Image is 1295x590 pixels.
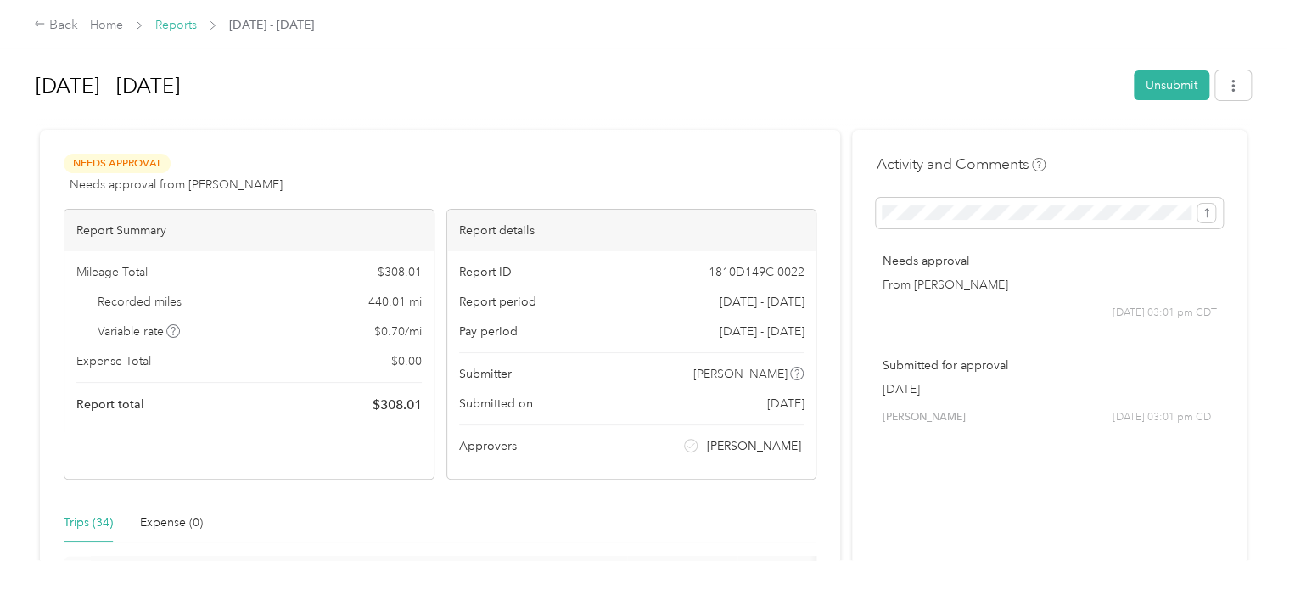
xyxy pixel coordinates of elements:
[882,357,1217,374] p: Submitted for approval
[876,154,1046,175] h4: Activity and Comments
[459,395,533,413] span: Submitted on
[70,176,283,194] span: Needs approval from [PERSON_NAME]
[459,365,512,383] span: Submitter
[98,323,181,340] span: Variable rate
[882,410,965,425] span: [PERSON_NAME]
[76,396,144,413] span: Report total
[64,514,113,532] div: Trips (34)
[1200,495,1295,590] iframe: Everlance-gr Chat Button Frame
[882,252,1217,270] p: Needs approval
[229,16,314,34] span: [DATE] - [DATE]
[64,154,171,173] span: Needs Approval
[882,380,1217,398] p: [DATE]
[1113,306,1217,321] span: [DATE] 03:01 pm CDT
[882,276,1217,294] p: From [PERSON_NAME]
[374,323,422,340] span: $ 0.70 / mi
[1134,70,1209,100] button: Unsubmit
[90,18,123,32] a: Home
[459,293,536,311] span: Report period
[368,293,422,311] span: 440.01 mi
[766,395,804,413] span: [DATE]
[459,263,512,281] span: Report ID
[707,437,801,455] span: [PERSON_NAME]
[36,65,1122,106] h1: Sep 1 - 30, 2025
[378,263,422,281] span: $ 308.01
[708,263,804,281] span: 1810D149C-0022
[76,263,148,281] span: Mileage Total
[459,437,517,455] span: Approvers
[76,352,151,370] span: Expense Total
[98,293,182,311] span: Recorded miles
[373,395,422,415] span: $ 308.01
[693,365,788,383] span: [PERSON_NAME]
[719,323,804,340] span: [DATE] - [DATE]
[447,210,816,251] div: Report details
[34,15,78,36] div: Back
[459,323,518,340] span: Pay period
[719,293,804,311] span: [DATE] - [DATE]
[64,210,434,251] div: Report Summary
[140,514,203,532] div: Expense (0)
[155,18,197,32] a: Reports
[391,352,422,370] span: $ 0.00
[1113,410,1217,425] span: [DATE] 03:01 pm CDT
